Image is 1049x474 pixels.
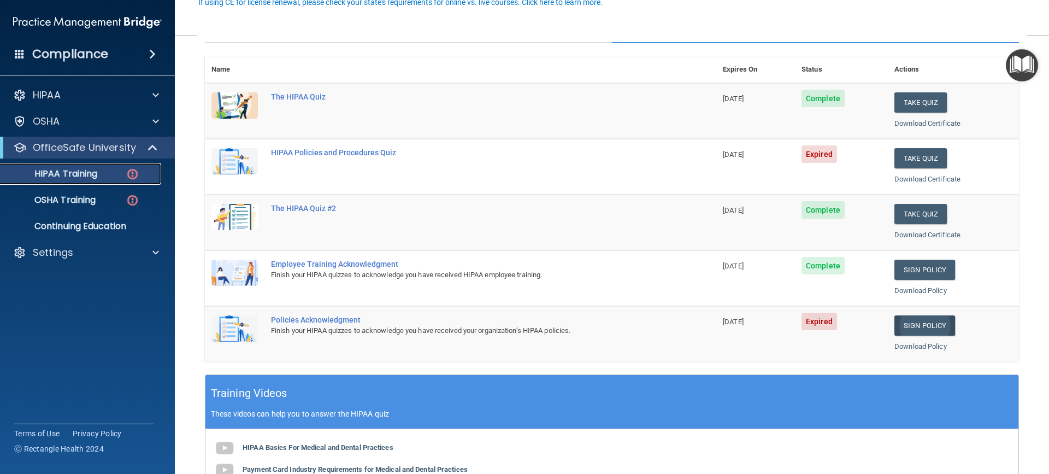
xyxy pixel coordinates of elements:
span: Complete [802,90,845,107]
a: Sign Policy [894,315,955,336]
span: Complete [802,257,845,274]
a: Privacy Policy [73,428,122,439]
img: PMB logo [13,11,162,33]
img: danger-circle.6113f641.png [126,167,139,181]
button: Take Quiz [894,204,947,224]
span: Expired [802,313,837,330]
a: Download Policy [894,286,947,295]
th: Status [795,56,888,83]
div: Finish your HIPAA quizzes to acknowledge you have received HIPAA employee training. [271,268,662,282]
div: The HIPAA Quiz #2 [271,204,662,213]
iframe: Drift Widget Chat Controller [860,396,1036,440]
div: HIPAA Policies and Procedures Quiz [271,148,662,157]
a: Download Certificate [894,119,960,127]
b: HIPAA Basics For Medical and Dental Practices [243,443,393,452]
span: Expired [802,145,837,163]
p: HIPAA Training [7,168,97,179]
span: Ⓒ Rectangle Health 2024 [14,443,104,454]
span: [DATE] [723,150,744,159]
span: [DATE] [723,262,744,270]
p: Settings [33,246,73,259]
div: Policies Acknowledgment [271,315,662,324]
a: Terms of Use [14,428,60,439]
span: [DATE] [723,206,744,214]
div: Finish your HIPAA quizzes to acknowledge you have received your organization’s HIPAA policies. [271,324,662,337]
img: gray_youtube_icon.38fcd6cc.png [214,437,235,459]
p: OSHA Training [7,195,96,206]
p: Continuing Education [7,221,156,232]
p: OSHA [33,115,60,128]
th: Expires On [716,56,795,83]
span: Complete [802,201,845,219]
p: OfficeSafe University [33,141,136,154]
div: Employee Training Acknowledgment [271,260,662,268]
button: Take Quiz [894,92,947,113]
a: OSHA [13,115,159,128]
h5: Training Videos [211,384,287,403]
p: HIPAA [33,89,61,102]
h4: Compliance [32,46,108,62]
p: These videos can help you to answer the HIPAA quiz [211,409,1013,418]
a: Sign Policy [894,260,955,280]
a: Settings [13,246,159,259]
a: Download Certificate [894,175,960,183]
a: HIPAA [13,89,159,102]
a: Download Policy [894,342,947,350]
button: Open Resource Center [1006,49,1038,81]
span: [DATE] [723,318,744,326]
img: danger-circle.6113f641.png [126,194,139,207]
th: Actions [888,56,1019,83]
button: Take Quiz [894,148,947,168]
b: Payment Card Industry Requirements for Medical and Dental Practices [243,465,468,473]
div: The HIPAA Quiz [271,92,662,101]
a: Download Certificate [894,231,960,239]
th: Name [205,56,264,83]
span: [DATE] [723,95,744,103]
a: OfficeSafe University [13,141,158,154]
